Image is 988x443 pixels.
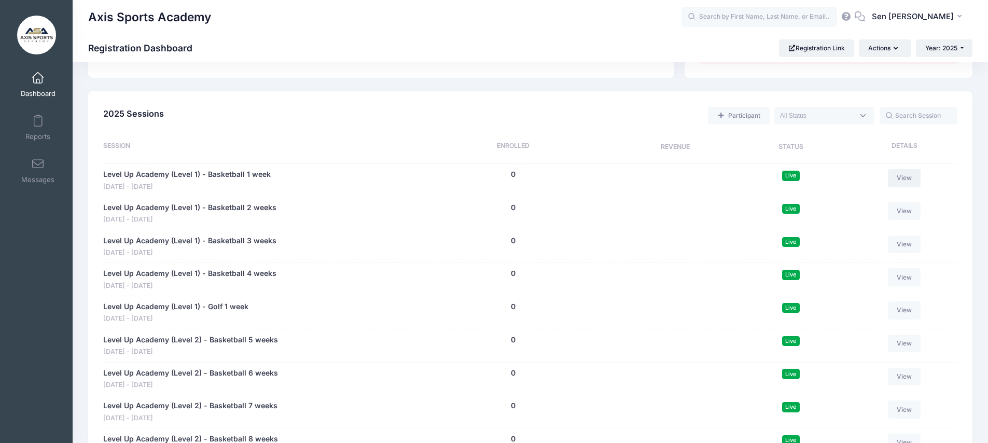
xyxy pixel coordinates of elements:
a: View [888,368,921,385]
a: Level Up Academy (Level 2) - Basketball 7 weeks [103,400,277,411]
div: Status [735,141,846,154]
a: Registration Link [779,39,854,57]
span: Live [782,204,800,214]
div: Session [103,141,411,154]
span: Reports [25,132,50,141]
span: Sen [PERSON_NAME] [872,11,954,22]
a: View [888,335,921,352]
a: Level Up Academy (Level 1) - Basketball 4 weeks [103,268,276,279]
input: Search Session [880,107,957,124]
a: Level Up Academy (Level 2) - Basketball 6 weeks [103,368,278,379]
span: Dashboard [21,89,55,98]
a: View [888,169,921,187]
button: Actions [859,39,911,57]
a: Level Up Academy (Level 2) - Basketball 5 weeks [103,335,278,345]
button: 0 [511,368,516,379]
a: Dashboard [13,66,63,103]
a: View [888,301,921,319]
img: Axis Sports Academy [17,16,56,54]
span: [DATE] - [DATE] [103,380,278,390]
span: Live [782,402,800,412]
div: Enrolled [411,141,616,154]
button: 0 [511,268,516,279]
span: Messages [21,175,54,184]
div: Details [846,141,957,154]
span: Live [782,171,800,181]
h1: Registration Dashboard [88,43,201,53]
h1: Axis Sports Academy [88,5,211,29]
a: View [888,400,921,418]
a: View [888,268,921,286]
button: 0 [511,400,516,411]
a: Add a new manual registration [708,107,769,124]
span: Year: 2025 [925,44,957,52]
textarea: Search [780,111,854,120]
a: Reports [13,109,63,146]
span: [DATE] - [DATE] [103,413,277,423]
a: Level Up Academy (Level 1) - Basketball 3 weeks [103,236,276,246]
span: 2025 Sessions [103,108,164,119]
a: View [888,236,921,253]
a: Level Up Academy (Level 1) - Golf 1 week [103,301,248,312]
span: [DATE] - [DATE] [103,182,271,192]
a: Level Up Academy (Level 1) - Basketball 1 week [103,169,271,180]
div: Revenue [616,141,735,154]
button: Year: 2025 [916,39,972,57]
a: Level Up Academy (Level 1) - Basketball 2 weeks [103,202,276,213]
span: [DATE] - [DATE] [103,314,248,324]
span: Live [782,336,800,346]
span: [DATE] - [DATE] [103,215,276,225]
span: [DATE] - [DATE] [103,248,276,258]
button: 0 [511,169,516,180]
span: [DATE] - [DATE] [103,281,276,291]
a: View [888,202,921,220]
span: Live [782,237,800,247]
input: Search by First Name, Last Name, or Email... [681,7,837,27]
button: 0 [511,236,516,246]
a: Messages [13,153,63,189]
span: [DATE] - [DATE] [103,347,278,357]
button: Sen [PERSON_NAME] [865,5,972,29]
span: Live [782,303,800,313]
span: Live [782,270,800,280]
span: Live [782,369,800,379]
button: 0 [511,301,516,312]
button: 0 [511,335,516,345]
button: 0 [511,202,516,213]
